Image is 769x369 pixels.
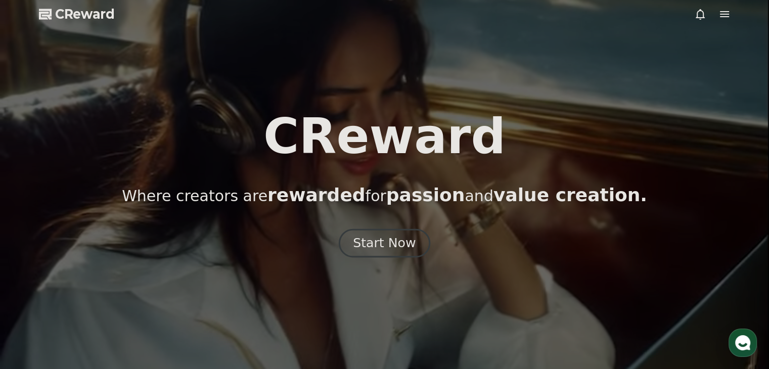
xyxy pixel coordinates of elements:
[130,285,194,310] a: Settings
[341,240,428,249] a: Start Now
[122,185,647,205] p: Where creators are for and
[353,235,416,252] div: Start Now
[39,6,115,22] a: CReward
[84,301,114,309] span: Messages
[67,285,130,310] a: Messages
[267,184,365,205] span: rewarded
[55,6,115,22] span: CReward
[263,112,506,161] h1: CReward
[386,184,465,205] span: passion
[339,229,430,258] button: Start Now
[493,184,647,205] span: value creation.
[150,300,174,308] span: Settings
[26,300,43,308] span: Home
[3,285,67,310] a: Home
